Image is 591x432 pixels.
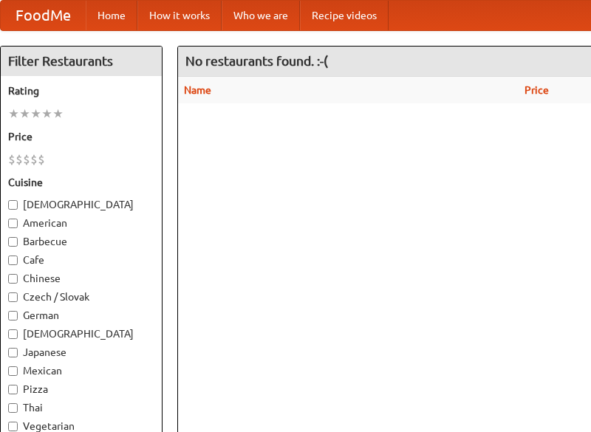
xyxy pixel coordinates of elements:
input: [DEMOGRAPHIC_DATA] [8,200,18,210]
label: Czech / Slovak [8,289,154,304]
li: $ [23,151,30,168]
li: ★ [41,106,52,122]
h5: Rating [8,83,154,98]
input: Mexican [8,366,18,376]
input: German [8,311,18,320]
input: Barbecue [8,237,18,247]
li: ★ [8,106,19,122]
label: [DEMOGRAPHIC_DATA] [8,326,154,341]
label: Chinese [8,271,154,286]
a: Who we are [222,1,300,30]
h5: Cuisine [8,175,154,190]
label: Barbecue [8,234,154,249]
input: Vegetarian [8,422,18,431]
label: Mexican [8,363,154,378]
label: Thai [8,400,154,415]
input: Pizza [8,385,18,394]
li: ★ [30,106,41,122]
input: Cafe [8,256,18,265]
li: $ [8,151,16,168]
input: Chinese [8,274,18,284]
label: German [8,308,154,323]
a: Price [525,84,549,96]
h5: Price [8,129,154,144]
input: [DEMOGRAPHIC_DATA] [8,329,18,339]
a: Recipe videos [300,1,389,30]
a: How it works [137,1,222,30]
input: American [8,219,18,228]
input: Czech / Slovak [8,292,18,302]
li: ★ [52,106,64,122]
li: $ [38,151,45,168]
li: ★ [19,106,30,122]
a: Name [184,84,211,96]
input: Japanese [8,348,18,357]
label: Pizza [8,382,154,397]
h4: Filter Restaurants [1,47,162,76]
input: Thai [8,403,18,413]
li: $ [30,151,38,168]
ng-pluralize: No restaurants found. :-( [185,54,328,68]
label: [DEMOGRAPHIC_DATA] [8,197,154,212]
label: American [8,216,154,230]
li: $ [16,151,23,168]
a: FoodMe [1,1,86,30]
label: Cafe [8,253,154,267]
label: Japanese [8,345,154,360]
a: Home [86,1,137,30]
